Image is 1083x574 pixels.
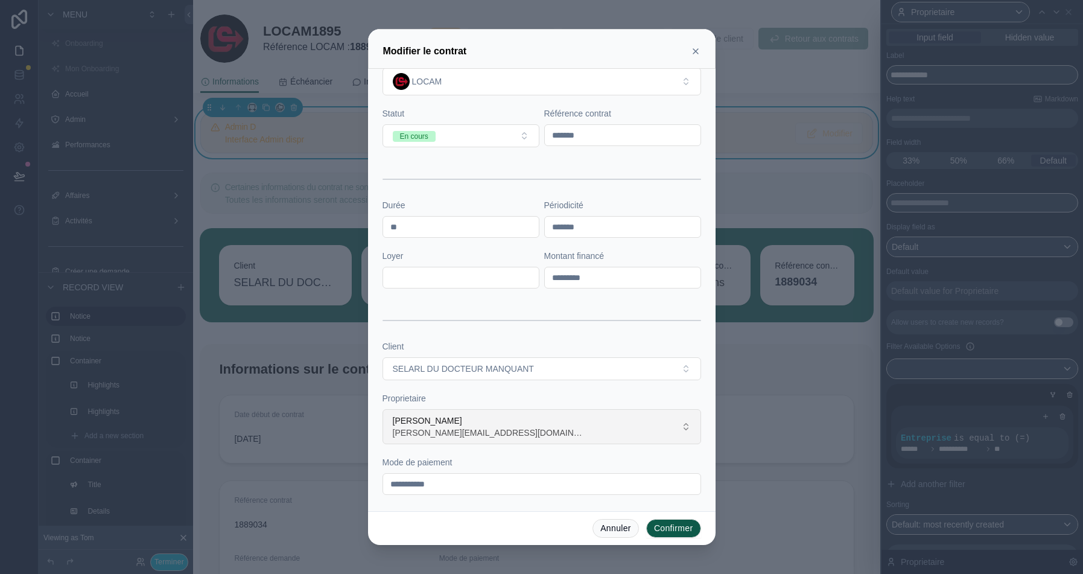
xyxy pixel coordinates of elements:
div: En cours [400,131,428,142]
h3: Modifier le contrat [383,44,467,59]
span: Montant financé [544,251,605,261]
span: [PERSON_NAME][EMAIL_ADDRESS][DOMAIN_NAME] [393,427,586,439]
span: Client [383,342,404,351]
span: Proprietaire [383,394,426,403]
button: Select Button [383,409,701,444]
span: Durée [383,200,405,210]
span: [PERSON_NAME] [393,415,586,427]
span: Référence contrat [544,109,611,118]
button: Annuler [592,519,639,538]
span: Périodicité [544,200,583,210]
button: Select Button [383,124,539,147]
span: Mode de paiement [383,458,453,467]
button: Select Button [383,68,701,95]
button: Confirmer [646,519,701,538]
button: Select Button [383,357,701,380]
span: LOCAM [412,75,442,88]
span: Loyer [383,251,404,261]
span: Statut [383,109,405,118]
span: SELARL DU DOCTEUR MANQUANT [393,363,534,375]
